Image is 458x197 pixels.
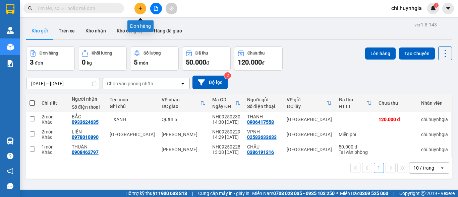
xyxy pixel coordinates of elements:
[53,23,80,39] button: Trên xe
[42,100,65,106] div: Chi tiết
[212,144,240,150] div: NH09250228
[434,3,439,8] sup: 1
[111,23,149,39] button: Kho công nợ
[72,104,103,110] div: Số điện thoại
[180,81,185,86] svg: open
[247,150,274,155] div: 0386191316
[26,46,75,71] button: Đơn hàng3đơn
[212,119,240,125] div: 14:30 [DATE]
[162,132,205,137] div: [PERSON_NAME]
[339,97,366,102] div: Đã thu
[247,144,280,150] div: CHÂU
[414,21,437,28] div: ver 1.8.143
[130,46,179,71] button: Số lượng5món
[78,6,125,14] div: Quận 5
[72,119,99,125] div: 0933624635
[224,72,231,79] sup: 2
[421,191,425,196] span: copyright
[195,51,208,56] div: Đã thu
[7,137,14,144] img: warehouse-icon
[138,6,143,11] span: plus
[110,132,155,137] div: TX
[80,23,111,39] button: Kho nhận
[82,58,85,66] span: 0
[150,3,162,14] button: file-add
[212,129,240,134] div: NH09250229
[287,132,332,137] div: [GEOGRAPHIC_DATA]
[379,100,414,106] div: Chưa thu
[162,117,205,122] div: Quận 5
[435,3,437,8] span: 1
[134,3,146,14] button: plus
[440,165,445,171] svg: open
[7,168,13,174] span: notification
[186,58,206,66] span: 50.000
[206,60,209,66] span: đ
[386,4,427,12] span: chi.huynhgia
[162,97,200,102] div: VP nhận
[77,42,92,58] span: Chưa thu :
[7,183,13,189] span: message
[365,47,396,60] button: Lên hàng
[42,114,65,119] div: 2 món
[6,4,14,14] img: logo-vxr
[78,14,125,22] div: BẮC
[413,165,434,171] div: 10 / trang
[283,94,335,112] th: Toggle SortBy
[7,153,13,159] span: question-circle
[72,134,99,140] div: 0978010890
[247,119,274,125] div: 0906417558
[144,51,161,56] div: Số lượng
[192,76,228,89] button: Bộ lọc
[393,190,394,197] span: |
[162,147,205,152] div: [PERSON_NAME]
[162,104,200,109] div: ĐC giao
[30,58,34,66] span: 3
[166,3,177,14] button: aim
[339,150,372,155] div: Tại văn phòng
[336,192,338,195] span: ⚪️
[212,97,235,102] div: Mã GD
[421,117,448,122] div: chi.huynhgia
[247,104,280,109] div: Số điện thoại
[252,190,335,197] span: Miền Nam
[339,132,372,137] div: Miễn phí
[421,100,448,106] div: Nhân viên
[134,58,137,66] span: 5
[287,97,327,102] div: VP gửi
[42,150,65,155] div: Khác
[169,6,174,11] span: aim
[374,163,384,173] button: 1
[287,117,332,122] div: [GEOGRAPHIC_DATA]
[421,132,448,137] div: chi.huynhgia
[198,190,250,197] span: Cung cấp máy in - giấy in:
[6,21,74,29] div: THANH
[42,129,65,134] div: 2 món
[72,96,103,102] div: Người nhận
[87,60,92,66] span: kg
[107,80,153,87] div: Chọn văn phòng nhận
[110,97,155,102] div: Tên món
[154,6,158,11] span: file-add
[92,51,112,56] div: Khối lượng
[209,94,244,112] th: Toggle SortBy
[7,43,14,51] img: warehouse-icon
[28,6,33,11] span: search
[139,60,148,66] span: món
[78,22,125,31] div: 0933624635
[430,5,436,11] img: icon-new-feature
[421,147,448,152] div: chi.huynhgia
[78,6,95,13] span: Nhận:
[340,190,388,197] span: Miền Bắc
[72,144,103,150] div: THUẬN
[273,191,335,196] strong: 0708 023 035 - 0935 103 250
[110,117,155,122] div: T XANH
[35,60,43,66] span: đơn
[247,129,280,134] div: VPNH
[399,47,435,60] button: Tạo Chuyến
[110,104,155,109] div: Ghi chú
[42,144,65,150] div: 1 món
[212,114,240,119] div: NH09250230
[212,104,235,109] div: Ngày ĐH
[182,46,231,71] button: Đã thu50.000đ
